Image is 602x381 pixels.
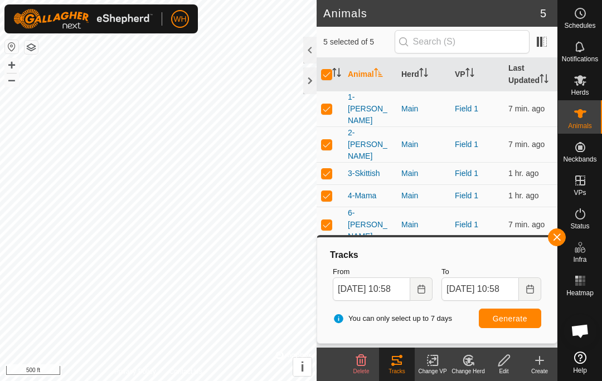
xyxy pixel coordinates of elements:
[455,191,478,200] a: Field 1
[353,368,370,374] span: Delete
[508,104,545,113] span: Oct 4, 2025 at 10:51 AM
[508,140,545,149] span: Oct 4, 2025 at 10:51 AM
[450,58,504,91] th: VP
[348,168,380,179] span: 3-Skittish
[343,58,397,91] th: Animal
[564,314,597,348] div: Open chat
[114,367,156,377] a: Privacy Policy
[395,30,530,53] input: Search (S)
[169,367,202,377] a: Contact Us
[323,36,395,48] span: 5 selected of 5
[571,89,589,96] span: Herds
[479,309,541,328] button: Generate
[410,277,433,301] button: Choose Date
[374,70,383,79] p-sorticon: Activate to sort
[379,367,415,375] div: Tracks
[540,5,546,22] span: 5
[558,347,602,378] a: Help
[564,22,595,29] span: Schedules
[401,168,446,179] div: Main
[401,139,446,150] div: Main
[508,191,539,200] span: Oct 4, 2025 at 9:31 AM
[5,73,18,86] button: –
[465,70,474,79] p-sorticon: Activate to sort
[333,313,452,324] span: You can only select up to 7 days
[508,220,545,229] span: Oct 4, 2025 at 10:51 AM
[508,169,539,178] span: Oct 4, 2025 at 9:41 AM
[13,9,153,29] img: Gallagher Logo
[348,190,376,202] span: 4-Mama
[486,367,522,375] div: Edit
[401,103,446,115] div: Main
[573,256,586,263] span: Infra
[173,13,186,25] span: WH
[455,140,478,149] a: Field 1
[504,58,557,91] th: Last Updated
[323,7,540,20] h2: Animals
[540,76,548,85] p-sorticon: Activate to sort
[348,91,392,126] span: 1-[PERSON_NAME]
[401,219,446,231] div: Main
[348,127,392,162] span: 2-[PERSON_NAME]
[293,358,312,376] button: i
[455,220,478,229] a: Field 1
[450,367,486,375] div: Change Herd
[328,248,546,262] div: Tracks
[401,190,446,202] div: Main
[419,70,428,79] p-sorticon: Activate to sort
[568,123,592,129] span: Animals
[574,189,586,196] span: VPs
[522,367,557,375] div: Create
[573,367,587,374] span: Help
[300,359,304,374] span: i
[25,41,38,54] button: Map Layers
[455,169,478,178] a: Field 1
[493,314,527,323] span: Generate
[5,40,18,53] button: Reset Map
[5,58,18,72] button: +
[441,266,541,277] label: To
[348,207,392,242] span: 6-[PERSON_NAME]
[570,223,589,229] span: Status
[333,266,433,277] label: From
[566,290,594,296] span: Heatmap
[397,58,450,91] th: Herd
[563,156,596,163] span: Neckbands
[562,56,598,62] span: Notifications
[415,367,450,375] div: Change VP
[455,104,478,113] a: Field 1
[519,277,541,301] button: Choose Date
[332,70,341,79] p-sorticon: Activate to sort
